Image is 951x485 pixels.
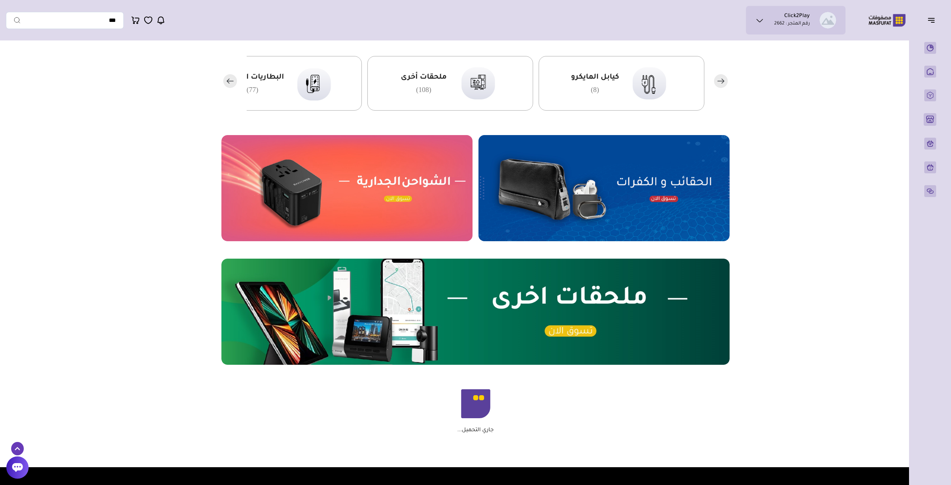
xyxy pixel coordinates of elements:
span: البطاريات المتنقلة [221,73,284,82]
a: البطاريات المتنقلة (77) [196,56,362,111]
img: 2023-07-25-64c025684310f.png [221,259,730,365]
img: Logo [863,13,911,27]
p: رقم المتجر : 2662 [774,20,810,28]
img: 2023-11-02-6543e79d8d433.png [221,135,473,241]
span: (77) [247,86,258,94]
span: ملحقات أخرى [401,73,447,82]
span: (108) [416,86,431,94]
span: كيابل المايكرو [571,73,619,82]
img: 2023-07-25-64c0255240698.png [478,135,730,241]
a: كيابل المايكرو (8) [539,56,704,111]
span: (8) [591,86,599,94]
p: جاري التحميل... [457,427,494,434]
img: منصور عوض الشهري [819,12,836,29]
a: ملحقات أخرى (108) [367,56,533,111]
h1: Click2Play [784,13,810,20]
